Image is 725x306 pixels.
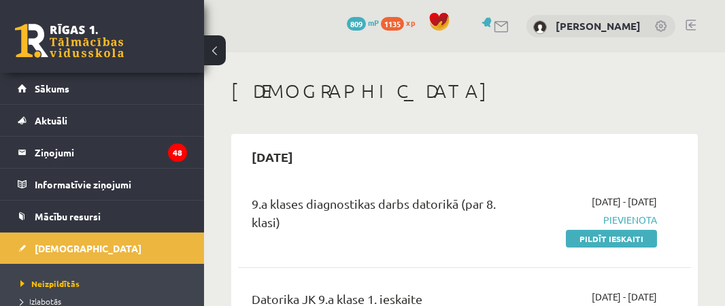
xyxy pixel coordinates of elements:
h2: [DATE] [238,141,307,173]
span: Aktuāli [35,114,67,126]
a: Neizpildītās [20,277,190,290]
a: [DEMOGRAPHIC_DATA] [18,233,187,264]
span: Pievienota [535,213,657,227]
span: [DEMOGRAPHIC_DATA] [35,242,141,254]
legend: Informatīvie ziņojumi [35,169,187,200]
span: mP [368,17,379,28]
a: [PERSON_NAME] [556,19,641,33]
span: [DATE] - [DATE] [592,194,657,209]
a: 1135 xp [381,17,422,28]
span: 1135 [381,17,404,31]
span: Mācību resursi [35,210,101,222]
span: Sākums [35,82,69,95]
span: Neizpildītās [20,278,80,289]
img: Ivo Zuriko Ananidze [533,20,547,34]
a: 809 mP [347,17,379,28]
a: Informatīvie ziņojumi [18,169,187,200]
h1: [DEMOGRAPHIC_DATA] [231,80,698,103]
i: 48 [168,143,187,162]
div: 9.a klases diagnostikas darbs datorikā (par 8. klasi) [252,194,515,238]
a: Mācību resursi [18,201,187,232]
span: xp [406,17,415,28]
span: [DATE] - [DATE] [592,290,657,304]
span: 809 [347,17,366,31]
a: Sākums [18,73,187,104]
a: Rīgas 1. Tālmācības vidusskola [15,24,124,58]
legend: Ziņojumi [35,137,187,168]
a: Pildīt ieskaiti [566,230,657,248]
a: Aktuāli [18,105,187,136]
a: Ziņojumi48 [18,137,187,168]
